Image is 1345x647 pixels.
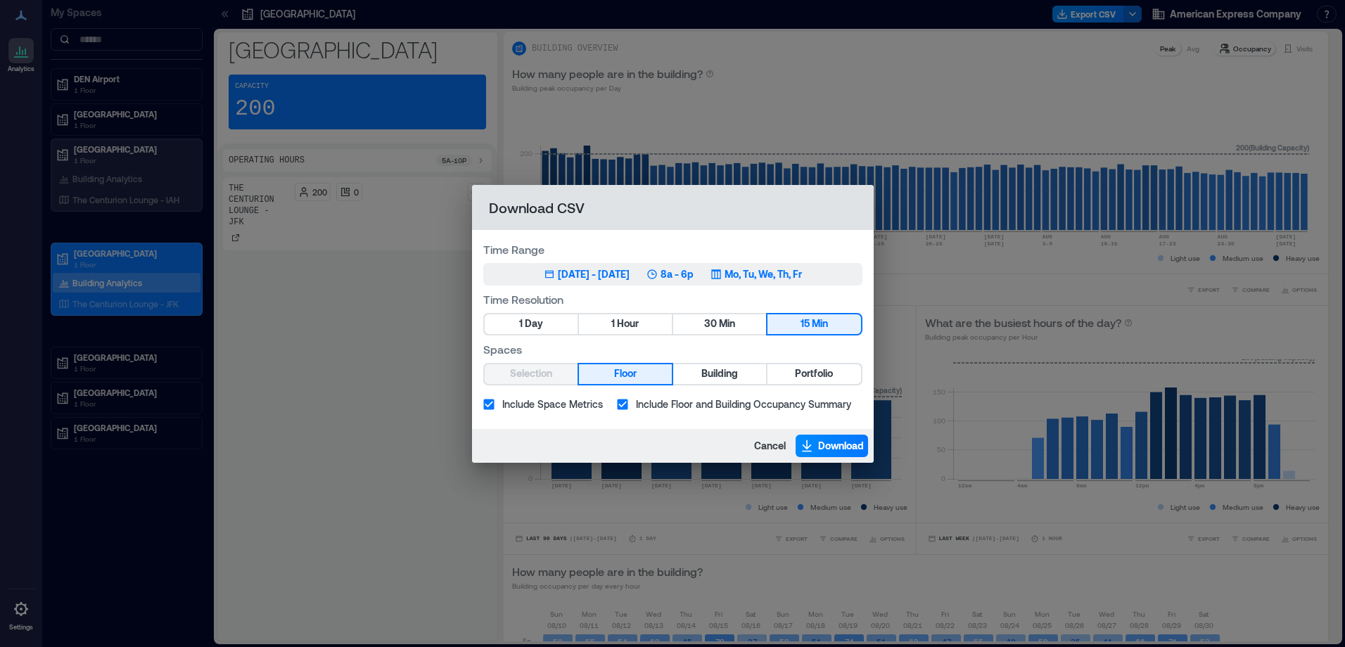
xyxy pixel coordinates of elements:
button: Cancel [750,435,790,457]
label: Time Resolution [483,291,862,307]
span: Min [719,315,735,333]
button: 1 Day [485,314,578,334]
button: 15 Min [767,314,860,334]
button: 1 Hour [579,314,672,334]
p: 8a - 6p [661,267,694,281]
span: Include Space Metrics [502,397,603,411]
span: Day [525,315,543,333]
span: Include Floor and Building Occupancy Summary [636,397,851,411]
span: Download [818,439,864,453]
span: 1 [519,315,523,333]
button: Floor [579,364,672,384]
span: Floor [614,365,637,383]
span: Cancel [754,439,786,453]
button: [DATE] - [DATE]8a - 6pMo, Tu, We, Th, Fr [483,263,862,286]
span: 15 [801,315,810,333]
span: Portfolio [795,365,833,383]
span: Min [812,315,828,333]
button: 30 Min [673,314,766,334]
span: Hour [617,315,639,333]
label: Spaces [483,341,862,357]
span: 1 [611,315,615,333]
button: Building [673,364,766,384]
span: Building [701,365,738,383]
span: 30 [704,315,717,333]
button: Download [796,435,868,457]
h2: Download CSV [472,185,874,230]
button: Portfolio [767,364,860,384]
label: Time Range [483,241,862,257]
div: [DATE] - [DATE] [558,267,630,281]
p: Mo, Tu, We, Th, Fr [725,267,802,281]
